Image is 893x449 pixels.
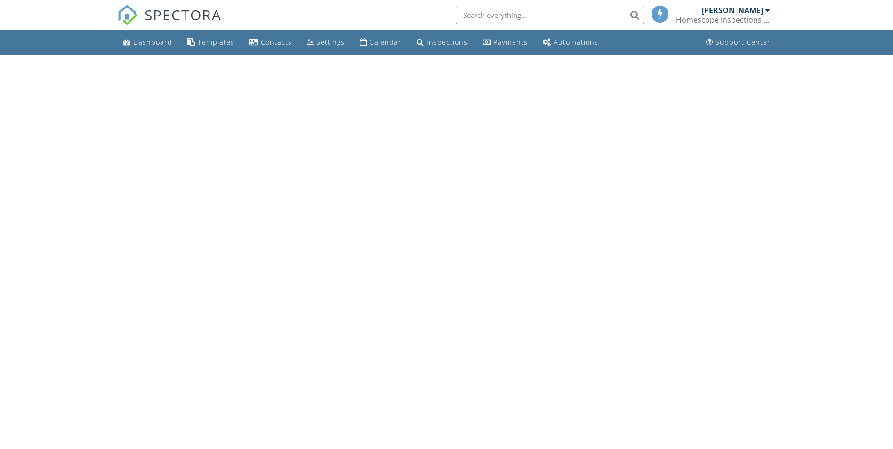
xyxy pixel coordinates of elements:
[246,34,296,51] a: Contacts
[479,34,531,51] a: Payments
[119,34,176,51] a: Dashboard
[539,34,602,51] a: Automations (Basic)
[493,38,528,47] div: Payments
[676,15,770,24] div: Homescope Inspections Inc.
[413,34,471,51] a: Inspections
[716,38,771,47] div: Support Center
[117,5,138,25] img: The Best Home Inspection Software - Spectora
[316,38,345,47] div: Settings
[702,34,774,51] a: Support Center
[117,13,222,32] a: SPECTORA
[370,38,402,47] div: Calendar
[198,38,234,47] div: Templates
[133,38,172,47] div: Dashboard
[456,6,644,24] input: Search everything...
[702,6,763,15] div: [PERSON_NAME]
[356,34,405,51] a: Calendar
[145,5,222,24] span: SPECTORA
[303,34,348,51] a: Settings
[554,38,598,47] div: Automations
[184,34,238,51] a: Templates
[261,38,292,47] div: Contacts
[426,38,467,47] div: Inspections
